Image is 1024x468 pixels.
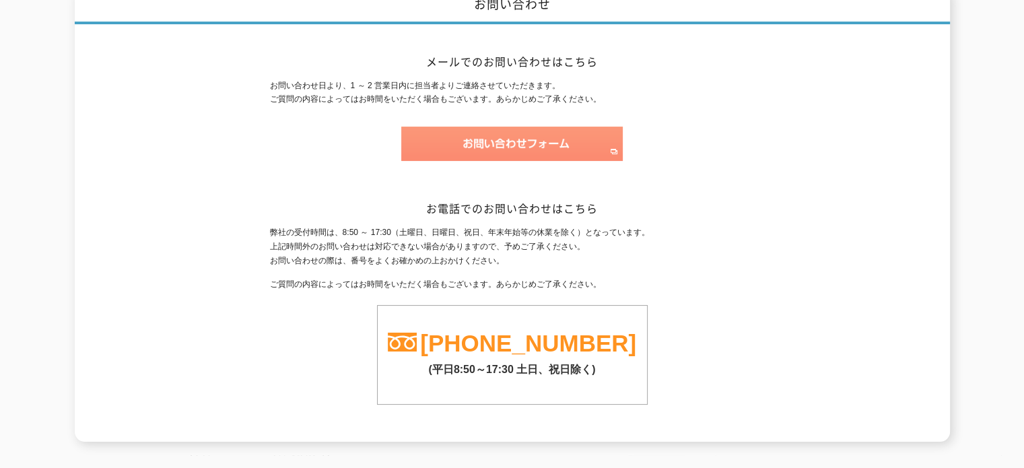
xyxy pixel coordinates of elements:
[401,127,623,161] img: お問い合わせフォーム
[401,149,623,158] a: お問い合わせフォーム
[270,201,755,215] h2: お電話でのお問い合わせはこちら
[270,277,755,292] p: ご質問の内容によってはお時間をいただく場合もございます。あらかじめご了承ください。
[270,226,755,267] p: 弊社の受付時間は、8:50 ～ 17:30（土曜日、日曜日、祝日、年末年始等の休業を除く）となっています。 上記時間外のお問い合わせは対応できない場合がありますので、予めご了承ください。 お問い...
[270,55,755,69] h2: メールでのお問い合わせはこちら
[378,356,647,377] p: (平日8:50～17:30 土日、祝日除く)
[420,330,636,356] a: [PHONE_NUMBER]
[270,79,755,107] p: お問い合わせ日より、1 ～ 2 営業日内に担当者よりご連絡させていただきます。 ご質問の内容によってはお時間をいただく場合もございます。あらかじめご了承ください。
